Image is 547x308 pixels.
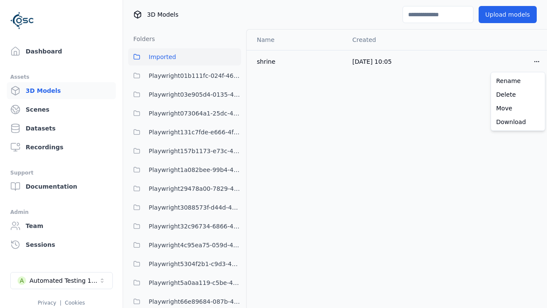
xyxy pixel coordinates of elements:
a: Move [493,101,543,115]
a: Download [493,115,543,129]
a: Rename [493,74,543,88]
a: Delete [493,88,543,101]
